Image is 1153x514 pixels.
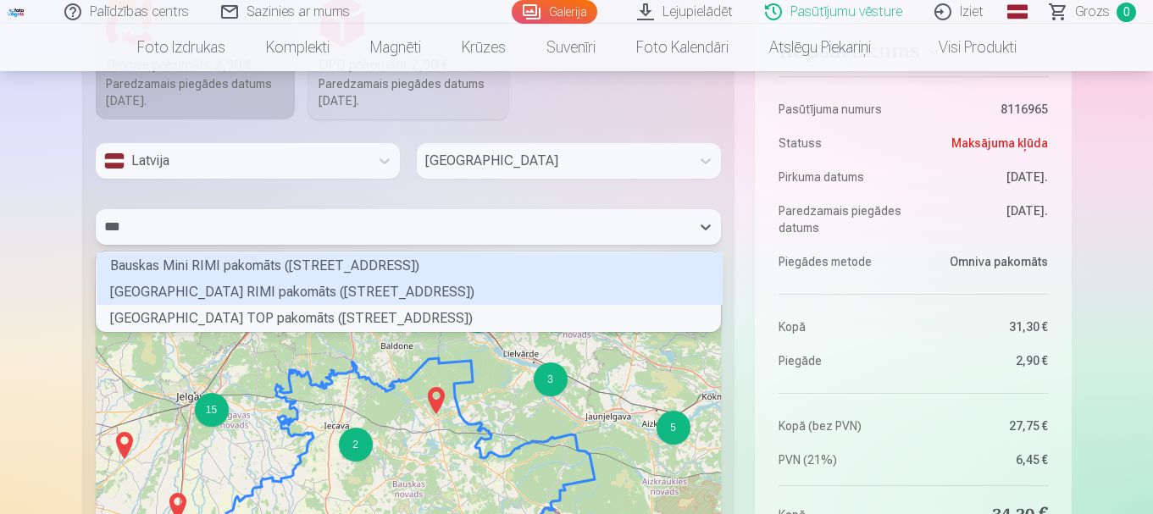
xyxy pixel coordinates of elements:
dt: Pasūtījuma numurs [779,101,905,118]
dd: 27,75 € [922,417,1048,434]
a: Atslēgu piekariņi [749,24,891,71]
dd: 8116965 [922,101,1048,118]
a: Suvenīri [526,24,616,71]
a: Foto izdrukas [117,24,246,71]
dt: Kopā [779,318,905,335]
img: /fa1 [7,7,25,17]
dd: Omniva pakomāts [922,253,1048,270]
span: 0 [1117,3,1136,22]
div: [GEOGRAPHIC_DATA] RIMI pakomāts ([STREET_ADDRESS]) [97,279,723,305]
div: 2 [338,427,340,428]
dd: 6,45 € [922,451,1048,468]
div: 15 [194,392,196,394]
dt: PVN (21%) [779,451,905,468]
div: [GEOGRAPHIC_DATA] TOP pakomāts ([STREET_ADDRESS]) [97,305,723,331]
dd: 31,30 € [922,318,1048,335]
div: 2 [339,428,373,461]
dd: [DATE]. [922,169,1048,185]
div: 15 [195,393,229,427]
a: Magnēti [350,24,441,71]
dd: [DATE]. [922,202,1048,236]
div: 3 [534,362,568,396]
a: Komplekti [246,24,350,71]
img: Marker [111,425,138,466]
a: Krūzes [441,24,526,71]
div: Paredzamais piegādes datums [DATE]. [106,75,285,109]
dt: Paredzamais piegādes datums [779,202,905,236]
div: Bauskas Mini RIMI pakomāts ([STREET_ADDRESS]) [97,252,723,279]
dd: 2,90 € [922,352,1048,369]
span: Grozs [1075,2,1110,22]
span: Maksājuma kļūda [951,135,1048,152]
div: Paredzamais piegādes datums [DATE]. [319,75,498,109]
a: Visi produkti [891,24,1037,71]
dt: Pirkuma datums [779,169,905,185]
div: Latvija [104,151,361,171]
div: grid [97,252,723,331]
div: 5 [656,410,657,412]
div: 3 [533,362,535,363]
dt: Piegādes metode [779,253,905,270]
dt: Piegāde [779,352,905,369]
img: Marker [423,380,450,421]
dt: Kopā (bez PVN) [779,417,905,434]
a: Foto kalendāri [616,24,749,71]
dt: Statuss [779,135,905,152]
div: 5 [657,411,690,445]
